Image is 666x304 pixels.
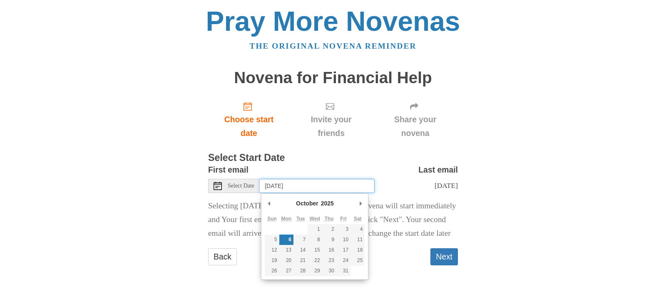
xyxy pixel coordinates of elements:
abbr: Tuesday [296,216,305,222]
button: 2 [322,224,336,235]
div: Click "Next" to confirm your start date first. [373,95,458,144]
h3: Select Start Date [208,153,458,163]
p: Selecting [DATE] as the start date means Your novena will start immediately and Your first email ... [208,199,458,240]
button: 29 [308,266,322,276]
button: 9 [322,235,336,245]
div: October [295,197,320,210]
button: 15 [308,245,322,255]
button: 7 [293,235,308,245]
abbr: Saturday [354,216,362,222]
span: [DATE] [435,181,458,190]
button: 17 [336,245,350,255]
button: Next [430,248,458,265]
span: Choose start date [216,113,281,140]
abbr: Thursday [325,216,334,222]
button: 25 [350,255,365,266]
button: 21 [293,255,308,266]
button: 24 [336,255,350,266]
button: 1 [308,224,322,235]
button: 6 [279,235,293,245]
button: 12 [265,245,279,255]
abbr: Monday [281,216,292,222]
div: Click "Next" to confirm your start date first. [290,95,373,144]
button: 5 [265,235,279,245]
span: Select Date [228,183,254,189]
a: Choose start date [208,95,290,144]
a: Back [208,248,237,265]
button: 16 [322,245,336,255]
button: 4 [350,224,365,235]
button: 28 [293,266,308,276]
button: Previous Month [265,197,273,210]
abbr: Sunday [267,216,277,222]
a: Pray More Novenas [206,6,460,37]
label: First email [208,163,249,177]
button: 10 [336,235,350,245]
button: Next Month [356,197,365,210]
button: 18 [350,245,365,255]
abbr: Wednesday [310,216,320,222]
abbr: Friday [340,216,346,222]
button: 31 [336,266,350,276]
span: Share your novena [381,113,450,140]
button: 26 [265,266,279,276]
h1: Novena for Financial Help [208,69,458,87]
label: Last email [418,163,458,177]
button: 3 [336,224,350,235]
button: 27 [279,266,293,276]
button: 11 [350,235,365,245]
div: 2025 [320,197,335,210]
button: 14 [293,245,308,255]
a: The original novena reminder [250,42,417,50]
button: 8 [308,235,322,245]
button: 20 [279,255,293,266]
button: 19 [265,255,279,266]
button: 22 [308,255,322,266]
button: 23 [322,255,336,266]
button: 13 [279,245,293,255]
input: Use the arrow keys to pick a date [260,179,375,193]
button: 30 [322,266,336,276]
span: Invite your friends [298,113,364,140]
